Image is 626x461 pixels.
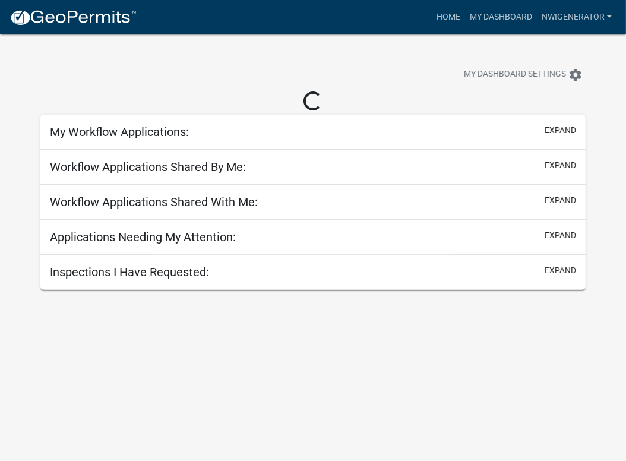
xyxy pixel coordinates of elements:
[464,68,566,82] span: My Dashboard Settings
[545,264,576,277] button: expand
[545,229,576,242] button: expand
[545,194,576,207] button: expand
[545,124,576,137] button: expand
[432,6,465,29] a: Home
[50,230,236,244] h5: Applications Needing My Attention:
[545,159,576,172] button: expand
[568,68,583,82] i: settings
[50,160,246,174] h5: Workflow Applications Shared By Me:
[50,265,209,279] h5: Inspections I Have Requested:
[50,125,189,139] h5: My Workflow Applications:
[537,6,616,29] a: nwigenerator
[50,195,258,209] h5: Workflow Applications Shared With Me:
[465,6,537,29] a: My Dashboard
[454,63,592,86] button: My Dashboard Settingssettings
